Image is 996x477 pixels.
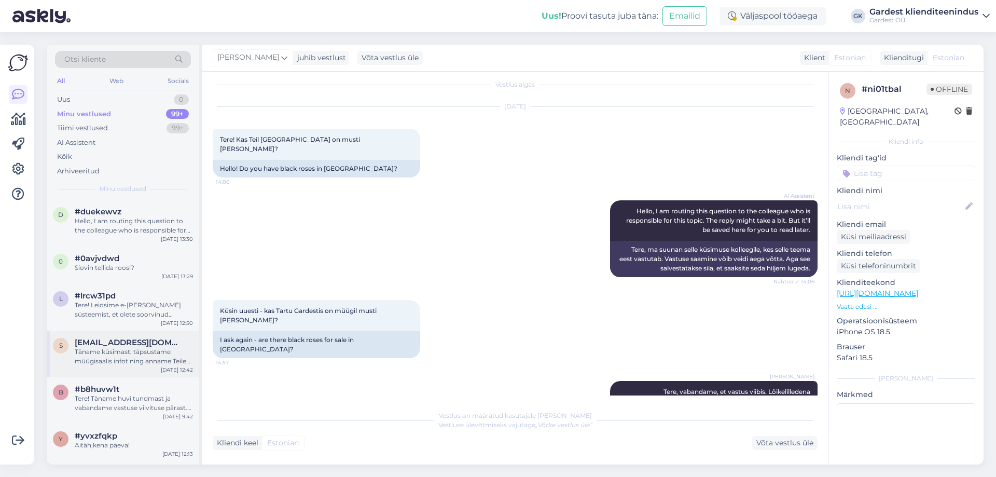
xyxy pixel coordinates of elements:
[752,436,818,450] div: Võta vestlus üle
[162,450,193,458] div: [DATE] 12:13
[869,8,978,16] div: Gardest klienditeenindus
[293,52,346,63] div: juhib vestlust
[57,94,70,105] div: Uus
[837,326,975,337] p: iPhone OS 18.5
[75,385,119,394] span: #b8huvw1t
[213,160,420,178] div: Hello! Do you have black roses in [GEOGRAPHIC_DATA]?
[837,389,975,400] p: Märkmed
[776,192,814,200] span: AI Assistent
[837,342,975,352] p: Brauser
[610,241,818,277] div: Tere, ma suunan selle küsimuse kolleegile, kes selle teema eest vastutab. Vastuse saamine võib ve...
[845,87,850,94] span: n
[213,438,258,448] div: Kliendi keel
[216,359,255,366] span: 14:57
[720,7,826,25] div: Väljaspool tööaega
[267,438,299,448] span: Estonian
[213,102,818,111] div: [DATE]
[837,153,975,163] p: Kliendi tag'id
[57,123,108,133] div: Tiimi vestlused
[213,80,818,89] div: Vestlus algas
[75,301,193,319] div: Tere! Leidsime e-[PERSON_NAME] süsteemist, et olete soorvinud vormistada tellimust, aga olete hül...
[75,338,183,347] span: sergeikonenko@gmail.com
[834,52,866,63] span: Estonian
[75,347,193,366] div: Täname küsimast, täpsustame müügisaalis infot ning anname Teile teada.
[837,201,963,212] input: Lisa nimi
[837,219,975,230] p: Kliendi email
[840,106,955,128] div: [GEOGRAPHIC_DATA], [GEOGRAPHIC_DATA]
[165,74,191,88] div: Socials
[542,10,658,22] div: Proovi tasuta juba täna:
[837,277,975,288] p: Klienditeekond
[59,257,63,265] span: 0
[357,51,423,65] div: Võta vestlus üle
[439,412,592,419] span: Vestlus on määratud kasutajale [PERSON_NAME]
[75,441,193,450] div: Aitäh,kena päeva!
[75,207,121,216] span: #duekewvz
[837,230,910,244] div: Küsi meiliaadressi
[75,394,193,413] div: Tere! Täname huvi tundmast ja vabandame vastuse viivituse pärast. Kahjuks ei [PERSON_NAME] tootei...
[57,152,72,162] div: Kõik
[59,435,63,443] span: y
[59,342,63,349] span: s
[64,54,106,65] span: Otsi kliente
[167,123,189,133] div: 99+
[933,52,964,63] span: Estonian
[220,135,362,153] span: Tere! Kas Teil [GEOGRAPHIC_DATA] on musti [PERSON_NAME]?
[862,83,926,96] div: # ni01tbal
[837,137,975,146] div: Kliendi info
[174,94,189,105] div: 0
[837,302,975,311] p: Vaata edasi ...
[107,74,126,88] div: Web
[75,216,193,235] div: Hello, I am routing this question to the colleague who is responsible for this topic. The reply m...
[837,185,975,196] p: Kliendi nimi
[770,373,814,380] span: [PERSON_NAME]
[662,6,707,26] button: Emailid
[837,259,920,273] div: Küsi telefoninumbrit
[773,278,814,285] span: Nähtud ✓ 14:06
[837,352,975,363] p: Safari 18.5
[166,109,189,119] div: 99+
[75,263,193,272] div: Siovin tellida roosi?
[57,166,100,176] div: Arhiveeritud
[837,166,975,181] input: Lisa tag
[163,413,193,420] div: [DATE] 9:42
[55,74,67,88] div: All
[161,366,193,374] div: [DATE] 12:42
[837,374,975,383] div: [PERSON_NAME]
[8,53,28,73] img: Askly Logo
[926,84,972,95] span: Offline
[58,211,63,219] span: d
[75,431,117,441] span: #yvxzfqkp
[869,8,990,24] a: Gardest klienditeenindusGardest OÜ
[800,52,825,63] div: Klient
[213,331,420,358] div: I ask again - are there black roses for sale in [GEOGRAPHIC_DATA]?
[59,295,63,303] span: l
[59,388,63,396] span: b
[535,421,592,429] i: „Võtke vestlus üle”
[220,307,378,324] span: Küsin uuesti - kas Tartu Gardestis on müügil musti [PERSON_NAME]?
[869,16,978,24] div: Gardest OÜ
[837,289,918,298] a: [URL][DOMAIN_NAME]
[652,388,812,405] span: Tere, vabandame, et vastus viibis. Lõikelilledena [PERSON_NAME] [PERSON_NAME] pakkuda ei ole.
[837,248,975,259] p: Kliendi telefon
[57,138,95,148] div: AI Assistent
[626,207,812,234] span: Hello, I am routing this question to the colleague who is responsible for this topic. The reply m...
[851,9,865,23] div: GK
[216,178,255,186] span: 14:06
[100,184,146,194] span: Minu vestlused
[57,109,111,119] div: Minu vestlused
[880,52,924,63] div: Klienditugi
[75,291,116,301] span: #lrcw31pd
[161,235,193,243] div: [DATE] 13:30
[837,316,975,326] p: Operatsioonisüsteem
[438,421,592,429] span: Vestluse ülevõtmiseks vajutage
[217,52,279,63] span: [PERSON_NAME]
[161,272,193,280] div: [DATE] 13:29
[542,11,561,21] b: Uus!
[161,319,193,327] div: [DATE] 12:50
[75,254,119,263] span: #0avjvdwd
